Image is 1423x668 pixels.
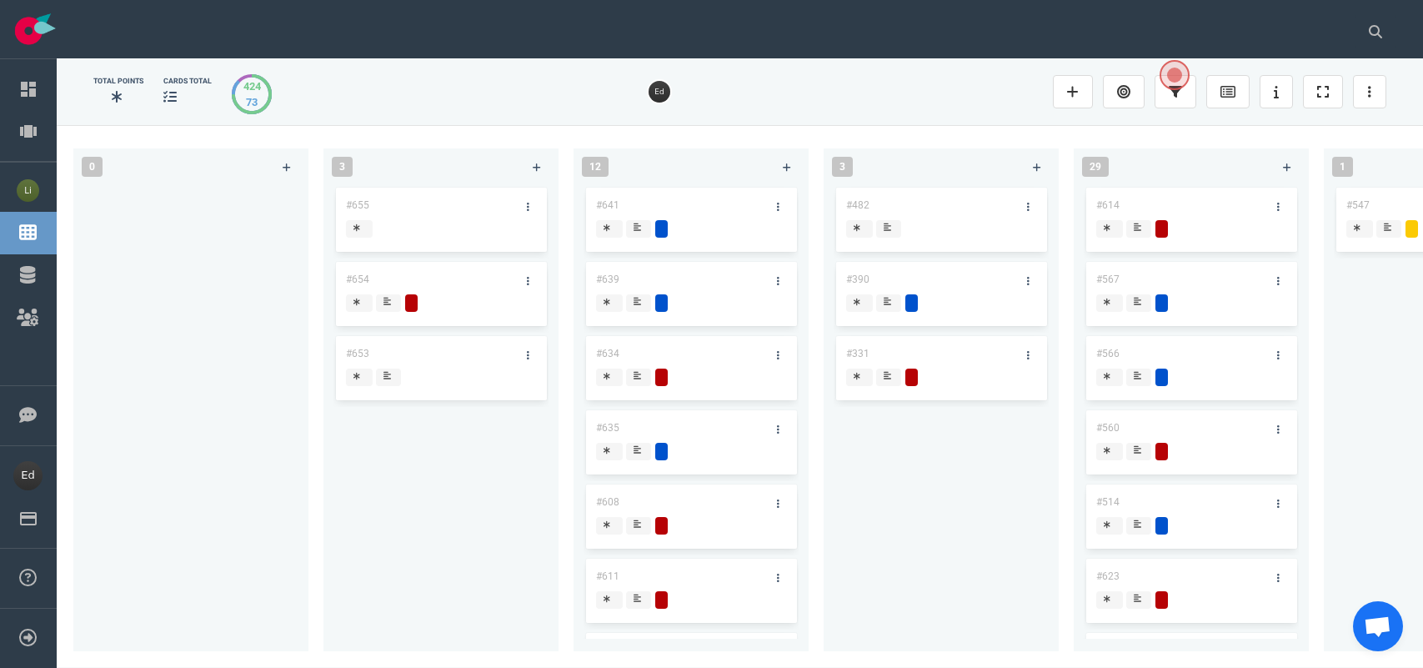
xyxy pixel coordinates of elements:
[1096,570,1120,582] a: #623
[596,199,619,211] a: #641
[649,81,670,103] img: 26
[1096,496,1120,508] a: #514
[846,199,869,211] a: #482
[243,78,261,94] div: 424
[1346,199,1370,211] a: #547
[596,348,619,359] a: #634
[82,157,103,177] span: 0
[243,94,261,110] div: 73
[1096,274,1120,285] a: #567
[596,570,619,582] a: #611
[1082,157,1109,177] span: 29
[1160,60,1190,90] button: Open the dialog
[1096,422,1120,434] a: #560
[1332,157,1353,177] span: 1
[846,348,869,359] a: #331
[1096,199,1120,211] a: #614
[332,157,353,177] span: 3
[846,274,869,285] a: #390
[346,274,369,285] a: #654
[582,157,609,177] span: 12
[346,199,369,211] a: #655
[596,422,619,434] a: #635
[596,496,619,508] a: #608
[163,76,212,87] div: cards total
[346,348,369,359] a: #653
[93,76,143,87] div: Total Points
[1096,348,1120,359] a: #566
[596,274,619,285] a: #639
[832,157,853,177] span: 3
[1353,601,1403,651] a: Aprire la chat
